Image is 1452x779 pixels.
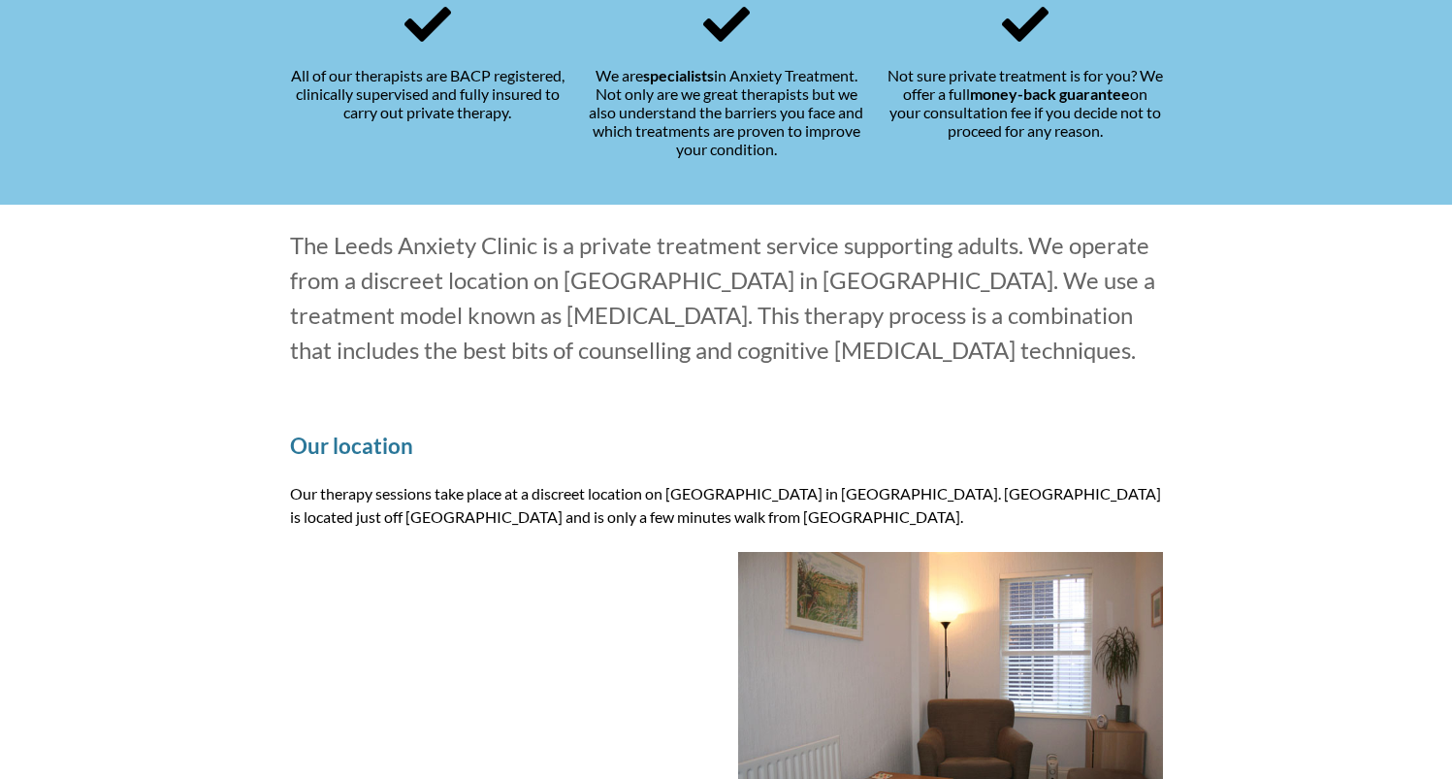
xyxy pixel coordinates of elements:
div: All of our therapists are BACP registered, clinically supervised and fully insured to carry out p... [290,1,565,158]
strong: specialists [643,66,714,84]
p: Our therapy sessions take place at a discreet location on [GEOGRAPHIC_DATA] in [GEOGRAPHIC_DATA].... [290,482,1163,529]
div: Not sure private treatment is for you? We offer a full on your consultation fee if you decide not... [887,1,1163,158]
strong: money-back guarantee [970,84,1130,103]
p: The Leeds Anxiety Clinic is a private treatment service supporting adults. We operate from a disc... [290,228,1163,368]
h2: Our location [290,433,1163,459]
div: We are in Anxiety Treatment. Not only are we great therapists but we also understand the barriers... [589,1,864,158]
